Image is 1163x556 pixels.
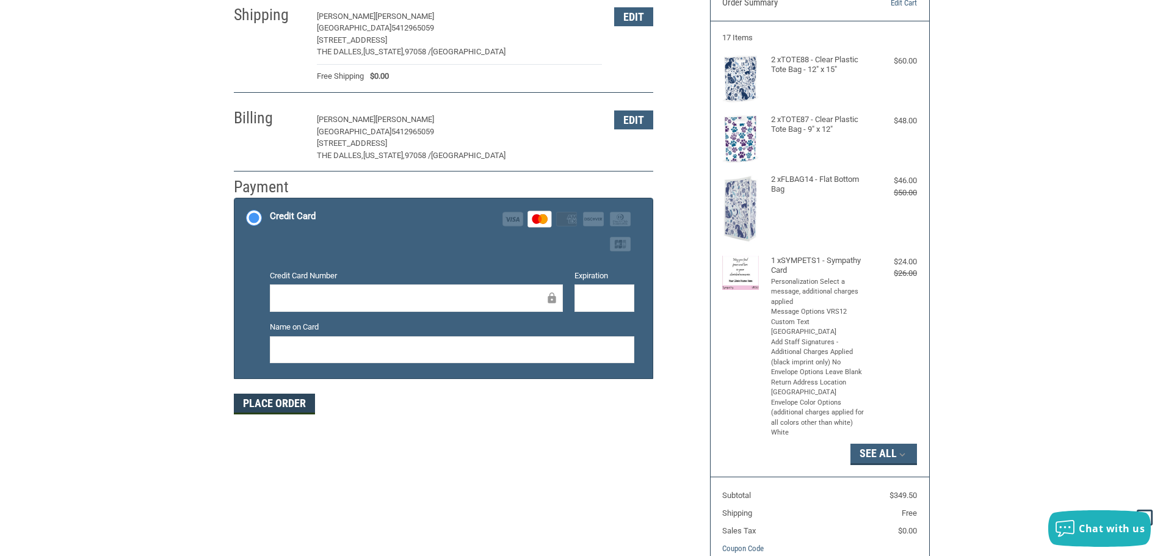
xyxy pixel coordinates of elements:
[722,491,751,500] span: Subtotal
[574,270,634,282] label: Expiration
[771,338,866,368] li: Add Staff Signatures - Additional Charges Applied (black imprint only) No
[868,55,917,67] div: $60.00
[375,12,434,21] span: [PERSON_NAME]
[317,115,375,124] span: [PERSON_NAME]
[405,47,431,56] span: 97058 /
[363,151,405,160] span: [US_STATE],
[868,175,917,187] div: $46.00
[364,70,389,82] span: $0.00
[405,151,431,160] span: 97058 /
[375,115,434,124] span: [PERSON_NAME]
[431,151,505,160] span: [GEOGRAPHIC_DATA]
[771,378,866,398] li: Return Address Location [GEOGRAPHIC_DATA]
[317,12,375,21] span: [PERSON_NAME]
[771,367,866,378] li: Envelope Options Leave Blank
[1079,522,1145,535] span: Chat with us
[234,394,315,414] button: Place Order
[317,127,391,136] span: [GEOGRAPHIC_DATA]
[317,23,391,32] span: [GEOGRAPHIC_DATA]
[270,206,316,226] div: Credit Card
[771,175,866,195] h4: 2 x FLBAG14 - Flat Bottom Bag
[317,151,363,160] span: The Dalles,
[771,398,866,438] li: Envelope Color Options (additional charges applied for all colors other than white) White
[317,47,363,56] span: The Dalles,
[270,321,634,333] label: Name on Card
[614,110,653,129] button: Edit
[317,139,387,148] span: [STREET_ADDRESS]
[771,307,866,317] li: Message Options VRS12
[868,187,917,199] div: $50.00
[771,317,866,338] li: Custom Text [GEOGRAPHIC_DATA]
[889,491,917,500] span: $349.50
[771,256,866,276] h4: 1 x SYMPETS1 - Sympathy Card
[234,108,305,128] h2: Billing
[722,33,917,43] h3: 17 Items
[391,23,434,32] span: 5412965059
[317,70,364,82] span: Free Shipping
[898,526,917,535] span: $0.00
[391,127,434,136] span: 5412965059
[868,115,917,127] div: $48.00
[722,526,756,535] span: Sales Tax
[868,256,917,268] div: $24.00
[722,508,752,518] span: Shipping
[771,277,866,308] li: Personalization Select a message, additional charges applied
[1048,510,1151,547] button: Chat with us
[850,444,917,464] button: See All
[234,5,305,25] h2: Shipping
[771,55,866,75] h4: 2 x TOTE88 - Clear Plastic Tote Bag - 12" x 15"
[270,270,563,282] label: Credit Card Number
[234,177,305,197] h2: Payment
[363,47,405,56] span: [US_STATE],
[317,35,387,45] span: [STREET_ADDRESS]
[431,47,505,56] span: [GEOGRAPHIC_DATA]
[614,7,653,26] button: Edit
[771,115,866,135] h4: 2 x TOTE87 - Clear Plastic Tote Bag - 9" x 12"
[722,544,764,553] a: Coupon Code
[902,508,917,518] span: Free
[868,267,917,280] div: $26.00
